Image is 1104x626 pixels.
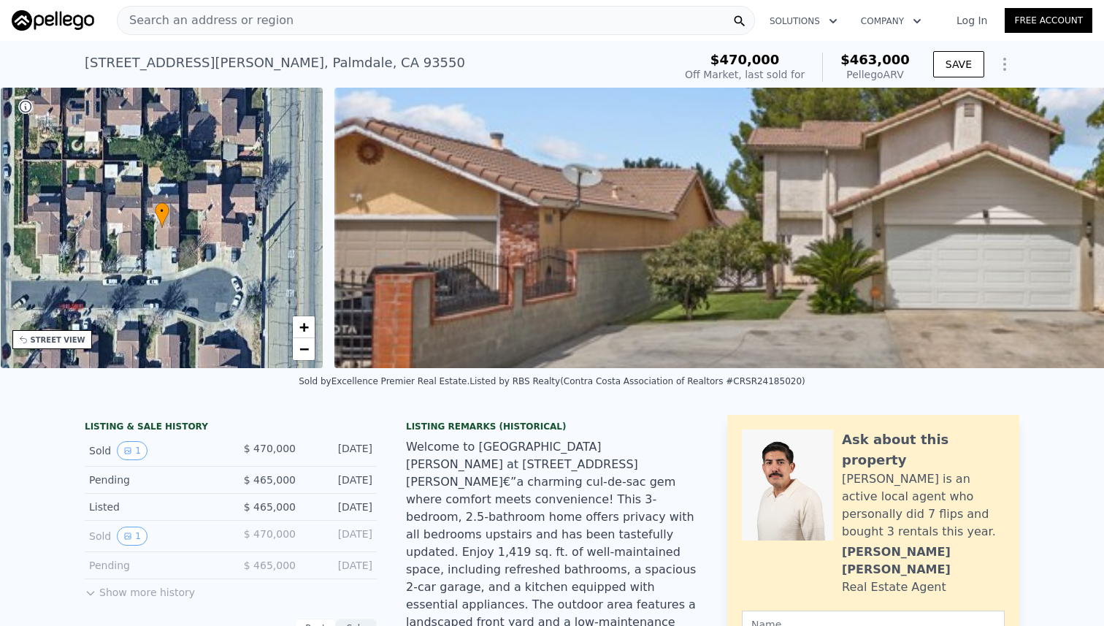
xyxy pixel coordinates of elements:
[842,430,1005,470] div: Ask about this property
[849,8,933,34] button: Company
[307,558,372,573] div: [DATE]
[933,51,984,77] button: SAVE
[89,527,219,546] div: Sold
[307,441,372,460] div: [DATE]
[939,13,1005,28] a: Log In
[89,473,219,487] div: Pending
[842,579,946,596] div: Real Estate Agent
[1005,8,1092,33] a: Free Account
[155,205,169,218] span: •
[469,376,805,386] div: Listed by RBS Realty (Contra Costa Association of Realtors #CRSR24185020)
[117,441,147,460] button: View historical data
[244,560,296,571] span: $ 465,000
[244,443,296,454] span: $ 470,000
[840,52,910,67] span: $463,000
[89,441,219,460] div: Sold
[89,500,219,514] div: Listed
[990,50,1019,79] button: Show Options
[299,376,469,386] div: Sold by Excellence Premier Real Estate .
[299,318,309,336] span: +
[244,528,296,540] span: $ 470,000
[840,67,910,82] div: Pellego ARV
[307,527,372,546] div: [DATE]
[118,12,294,29] span: Search an address or region
[244,501,296,513] span: $ 465,000
[85,421,377,435] div: LISTING & SALE HISTORY
[293,316,315,338] a: Zoom in
[244,474,296,486] span: $ 465,000
[85,53,465,73] div: [STREET_ADDRESS][PERSON_NAME] , Palmdale , CA 93550
[155,202,169,228] div: •
[293,338,315,360] a: Zoom out
[31,335,85,346] div: STREET VIEW
[89,558,219,573] div: Pending
[117,527,147,546] button: View historical data
[299,340,309,358] span: −
[842,543,1005,579] div: [PERSON_NAME] [PERSON_NAME]
[307,500,372,514] div: [DATE]
[758,8,849,34] button: Solutions
[307,473,372,487] div: [DATE]
[710,52,780,67] span: $470,000
[406,421,698,432] div: Listing Remarks (Historical)
[12,10,94,31] img: Pellego
[685,67,805,82] div: Off Market, last sold for
[842,470,1005,541] div: [PERSON_NAME] is an active local agent who personally did 7 flips and bought 3 rentals this year.
[85,579,195,600] button: Show more history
